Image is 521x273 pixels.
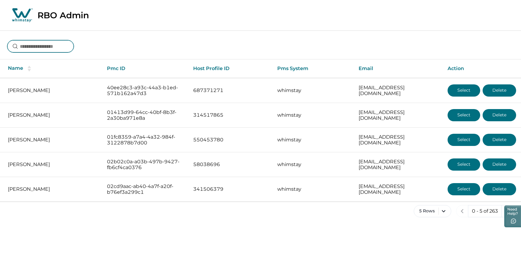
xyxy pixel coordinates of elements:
th: Host Profile ID [188,59,272,78]
p: [PERSON_NAME] [8,112,97,118]
button: Select [448,109,480,121]
button: sorting [23,66,35,72]
p: whimstay [277,186,349,192]
p: [EMAIL_ADDRESS][DOMAIN_NAME] [359,134,438,146]
p: 02cd9aac-ab40-4a7f-a20f-b76ef3a299c1 [107,183,183,195]
th: Action [443,59,521,78]
button: Select [448,183,480,195]
p: 58038696 [193,161,268,168]
button: Delete [483,134,516,146]
p: [PERSON_NAME] [8,87,97,94]
button: Delete [483,84,516,97]
p: [PERSON_NAME] [8,186,97,192]
th: Pms System [272,59,354,78]
button: 0 - 5 of 263 [468,205,502,217]
p: [EMAIL_ADDRESS][DOMAIN_NAME] [359,159,438,171]
button: previous page [456,205,468,217]
button: Select [448,84,480,97]
button: 5 Rows [414,205,451,217]
p: 687371271 [193,87,268,94]
p: 341506379 [193,186,268,192]
button: Select [448,158,480,171]
p: [EMAIL_ADDRESS][DOMAIN_NAME] [359,183,438,195]
p: whimstay [277,161,349,168]
p: 550453780 [193,137,268,143]
p: 02b02c0a-a03b-497b-9427-fb6cf4ca0376 [107,159,183,171]
p: [EMAIL_ADDRESS][DOMAIN_NAME] [359,85,438,97]
p: [PERSON_NAME] [8,137,97,143]
th: Email [354,59,443,78]
p: 40ee28c3-a93c-44a3-b1ed-571b162a47d3 [107,85,183,97]
p: RBO Admin [37,10,89,20]
button: Delete [483,109,516,121]
p: whimstay [277,112,349,118]
p: 01413d99-64cc-40bf-8b3f-2a30ba971e8a [107,109,183,121]
p: 0 - 5 of 263 [472,208,498,214]
button: Delete [483,158,516,171]
th: Pmc ID [102,59,188,78]
p: [PERSON_NAME] [8,161,97,168]
p: 01fc8359-a7a4-4a32-984f-3122878b7d00 [107,134,183,146]
p: 314517865 [193,112,268,118]
p: whimstay [277,137,349,143]
button: next page [502,205,514,217]
p: [EMAIL_ADDRESS][DOMAIN_NAME] [359,109,438,121]
button: Delete [483,183,516,195]
button: Select [448,134,480,146]
p: whimstay [277,87,349,94]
